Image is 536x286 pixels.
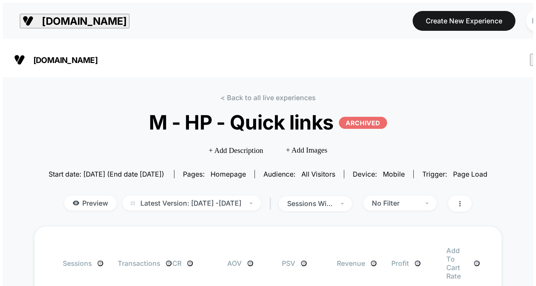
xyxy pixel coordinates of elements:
[383,170,405,178] span: mobile
[413,11,515,31] button: Create New Experience
[344,170,413,178] span: Device:
[183,170,246,178] div: Pages:
[341,203,344,204] img: end
[209,145,263,156] span: + Add Description
[337,259,365,268] span: Revenue
[42,15,127,27] span: [DOMAIN_NAME]
[446,246,468,280] span: Add To Cart Rate
[14,55,25,65] img: Visually logo
[64,195,117,211] span: Preview
[172,259,182,268] span: CR
[247,261,253,266] button: ?
[49,170,164,178] span: Start date: [DATE] (End date [DATE])
[63,259,92,268] span: Sessions
[220,93,316,102] a: < Back to all live experiences
[97,261,103,266] button: ?
[282,259,295,268] span: PSV
[372,199,417,207] div: No Filter
[211,170,246,178] span: homepage
[391,259,409,268] span: Profit
[267,195,279,212] span: |
[71,110,465,135] span: M - HP - Quick links
[131,201,135,205] img: calendar
[122,195,261,211] span: Latest Version: [DATE] - [DATE]
[33,55,147,65] span: [DOMAIN_NAME]
[301,261,307,266] button: ?
[426,202,428,204] img: end
[23,16,33,26] img: Visually logo
[187,261,193,266] button: ?
[371,261,376,266] button: ?
[166,261,172,266] button: ?
[286,146,327,154] span: + Add Images
[227,259,242,268] span: AOV
[118,259,160,268] span: Transactions
[415,261,420,266] button: ?
[287,199,333,208] div: sessions with impression
[474,261,480,266] button: ?
[422,170,487,178] div: Trigger:
[453,170,487,178] span: Page Load
[301,170,335,178] span: All Visitors
[20,14,129,28] button: [DOMAIN_NAME]
[263,170,335,178] div: Audience:
[339,117,387,129] p: ARCHIVED
[250,202,252,204] img: end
